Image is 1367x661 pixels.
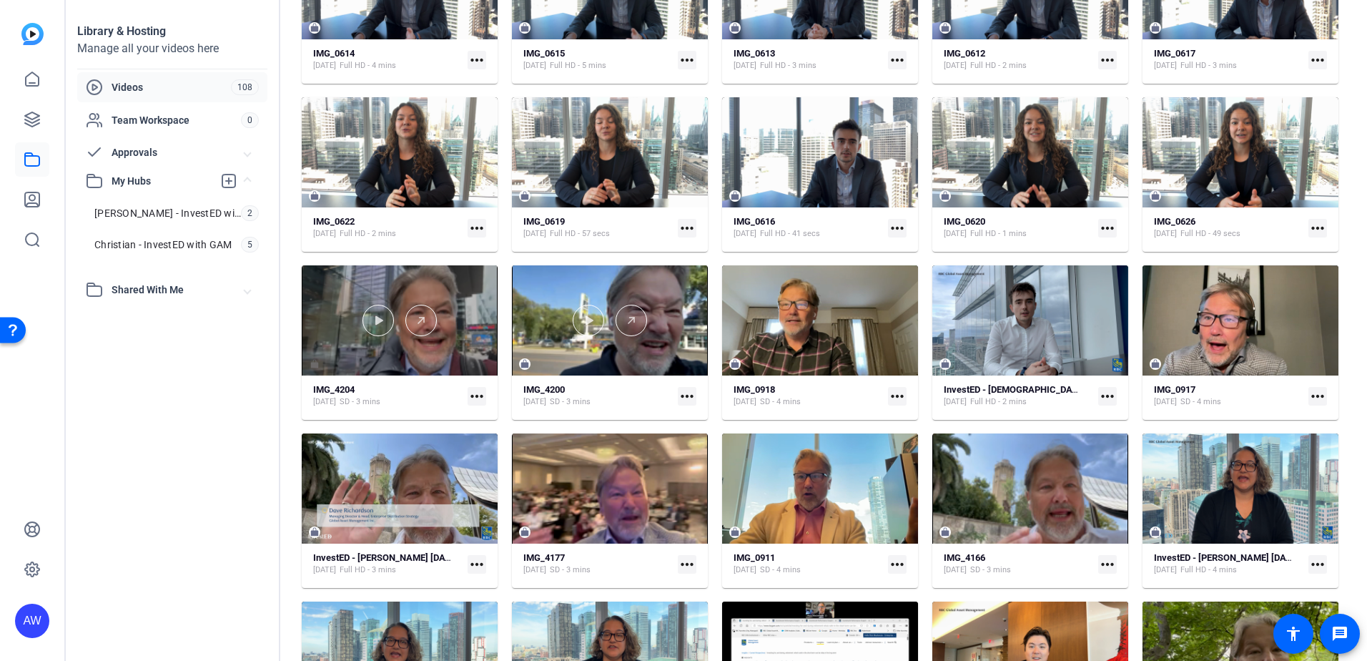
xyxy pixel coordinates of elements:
mat-icon: more_horiz [1308,219,1327,238]
a: IMG_0612[DATE]Full HD - 2 mins [944,48,1092,72]
strong: InvestED - [DEMOGRAPHIC_DATA] The golden rule of investing [944,384,1201,395]
span: SD - 3 mins [550,564,591,576]
strong: IMG_0619 [523,216,565,227]
a: IMG_4204[DATE]SD - 3 mins [313,384,462,408]
span: [DATE] [944,60,967,72]
span: 0 [241,112,259,128]
span: Full HD - 2 mins [970,396,1027,408]
span: Full HD - 4 mins [340,60,396,72]
span: Full HD - 5 mins [550,60,606,72]
span: [DATE] [944,228,967,240]
mat-expansion-panel-header: Shared With Me [77,275,267,304]
span: SD - 4 mins [760,564,801,576]
a: InvestED - [PERSON_NAME] [DATE] - What is Responsible Investments?[DATE]Full HD - 4 mins [1154,552,1303,576]
mat-icon: more_horiz [678,387,696,406]
span: Full HD - 1 mins [970,228,1027,240]
a: IMG_0917[DATE]SD - 4 mins [1154,384,1303,408]
span: [DATE] [523,228,546,240]
mat-expansion-panel-header: My Hubs [77,167,267,195]
mat-icon: more_horiz [888,51,907,69]
a: IMG_0614[DATE]Full HD - 4 mins [313,48,462,72]
strong: IMG_0911 [734,552,775,563]
a: [PERSON_NAME] - InvestED with GAM2 [86,199,267,227]
span: Full HD - 57 secs [550,228,610,240]
span: [DATE] [1154,396,1177,408]
a: IMG_0911[DATE]SD - 4 mins [734,552,882,576]
mat-icon: more_horiz [1308,387,1327,406]
span: Shared With Me [112,283,245,298]
mat-icon: more_horiz [468,555,486,574]
span: SD - 4 mins [760,396,801,408]
span: SD - 3 mins [340,396,380,408]
a: IMG_4200[DATE]SD - 3 mins [523,384,672,408]
strong: IMG_0613 [734,48,775,59]
div: Library & Hosting [77,23,267,40]
mat-icon: more_horiz [888,219,907,238]
span: Team Workspace [112,113,241,127]
a: IMG_0620[DATE]Full HD - 1 mins [944,216,1092,240]
div: Manage all your videos here [77,40,267,57]
strong: IMG_0617 [1154,48,1195,59]
span: 5 [241,237,259,253]
span: Full HD - 41 secs [760,228,820,240]
span: Full HD - 3 mins [760,60,816,72]
mat-icon: message [1331,625,1348,642]
mat-expansion-panel-header: Approvals [77,138,267,167]
span: Full HD - 3 mins [1180,60,1237,72]
mat-icon: more_horiz [1098,51,1117,69]
span: [DATE] [734,396,756,408]
span: [PERSON_NAME] - InvestED with GAM [94,206,241,220]
span: SD - 3 mins [550,396,591,408]
mat-icon: accessibility [1285,625,1302,642]
span: 108 [231,79,259,95]
strong: InvestED - [PERSON_NAME] [DATE]- Stocks vs Crypto - Copy [313,552,564,563]
a: IMG_4177[DATE]SD - 3 mins [523,552,672,576]
div: My Hubs [77,195,267,275]
span: Approvals [112,145,245,160]
span: [DATE] [944,564,967,576]
span: [DATE] [734,228,756,240]
span: Full HD - 2 mins [340,228,396,240]
span: [DATE] [734,564,756,576]
span: [DATE] [313,564,336,576]
strong: IMG_0614 [313,48,355,59]
mat-icon: more_horiz [1308,51,1327,69]
a: IMG_4166[DATE]SD - 3 mins [944,552,1092,576]
strong: IMG_0620 [944,216,985,227]
span: [DATE] [523,564,546,576]
mat-icon: more_horiz [1308,555,1327,574]
span: [DATE] [1154,228,1177,240]
mat-icon: more_horiz [1098,219,1117,238]
strong: IMG_4177 [523,552,565,563]
a: IMG_0616[DATE]Full HD - 41 secs [734,216,882,240]
span: Full HD - 49 secs [1180,228,1240,240]
img: blue-gradient.svg [21,23,44,45]
span: Full HD - 4 mins [1180,564,1237,576]
span: [DATE] [313,396,336,408]
span: SD - 4 mins [1180,396,1221,408]
a: IMG_0613[DATE]Full HD - 3 mins [734,48,882,72]
strong: IMG_0918 [734,384,775,395]
span: [DATE] [313,228,336,240]
span: [DATE] [944,396,967,408]
mat-icon: more_horiz [1098,555,1117,574]
mat-icon: more_horiz [468,387,486,406]
span: My Hubs [112,174,213,189]
mat-icon: more_horiz [678,51,696,69]
strong: IMG_0616 [734,216,775,227]
a: IMG_0619[DATE]Full HD - 57 secs [523,216,672,240]
a: IMG_0617[DATE]Full HD - 3 mins [1154,48,1303,72]
a: IMG_0626[DATE]Full HD - 49 secs [1154,216,1303,240]
span: SD - 3 mins [970,564,1011,576]
mat-icon: more_horiz [468,219,486,238]
a: InvestED - [PERSON_NAME] [DATE]- Stocks vs Crypto - Copy[DATE]Full HD - 3 mins [313,552,462,576]
mat-icon: more_horiz [678,219,696,238]
span: 2 [241,205,259,221]
span: Christian - InvestED with GAM [94,238,232,252]
a: InvestED - [DEMOGRAPHIC_DATA] The golden rule of investing[DATE]Full HD - 2 mins [944,384,1092,408]
span: [DATE] [523,396,546,408]
span: Full HD - 3 mins [340,564,396,576]
a: IMG_0622[DATE]Full HD - 2 mins [313,216,462,240]
strong: IMG_0622 [313,216,355,227]
span: [DATE] [313,60,336,72]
